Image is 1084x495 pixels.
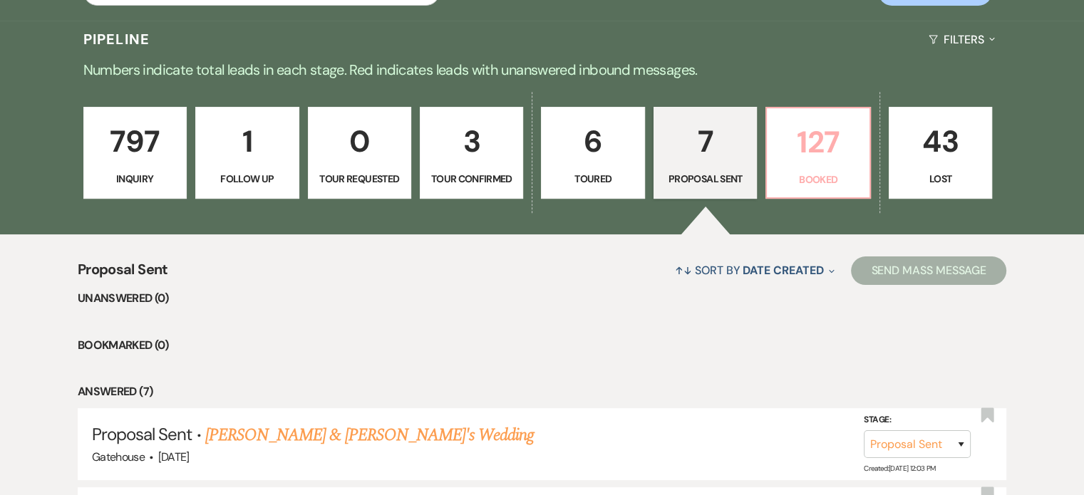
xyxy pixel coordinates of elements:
[205,118,289,165] p: 1
[775,172,860,187] p: Booked
[675,263,692,278] span: ↑↓
[898,171,983,187] p: Lost
[864,464,935,473] span: Created: [DATE] 12:03 PM
[83,29,150,49] h3: Pipeline
[83,107,187,199] a: 797Inquiry
[765,107,870,199] a: 127Booked
[889,107,992,199] a: 43Lost
[898,118,983,165] p: 43
[775,118,860,166] p: 127
[429,171,514,187] p: Tour Confirmed
[669,251,840,289] button: Sort By Date Created
[92,423,192,445] span: Proposal Sent
[205,171,289,187] p: Follow Up
[663,118,748,165] p: 7
[864,412,971,428] label: Stage:
[663,171,748,187] p: Proposal Sent
[78,382,1006,401] li: Answered (7)
[541,107,644,199] a: 6Toured
[158,449,190,464] span: [DATE]
[92,449,145,464] span: Gatehouse
[205,422,535,448] a: [PERSON_NAME] & [PERSON_NAME]'s Wedding
[29,58,1055,81] p: Numbers indicate total leads in each stage. Red indicates leads with unanswered inbound messages.
[317,118,402,165] p: 0
[78,336,1006,355] li: Bookmarked (0)
[923,21,1001,58] button: Filters
[851,256,1006,285] button: Send Mass Message
[429,118,514,165] p: 3
[308,107,411,199] a: 0Tour Requested
[317,171,402,187] p: Tour Requested
[550,118,635,165] p: 6
[654,107,757,199] a: 7Proposal Sent
[93,171,177,187] p: Inquiry
[420,107,523,199] a: 3Tour Confirmed
[93,118,177,165] p: 797
[743,263,823,278] span: Date Created
[78,259,168,289] span: Proposal Sent
[78,289,1006,308] li: Unanswered (0)
[195,107,299,199] a: 1Follow Up
[550,171,635,187] p: Toured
